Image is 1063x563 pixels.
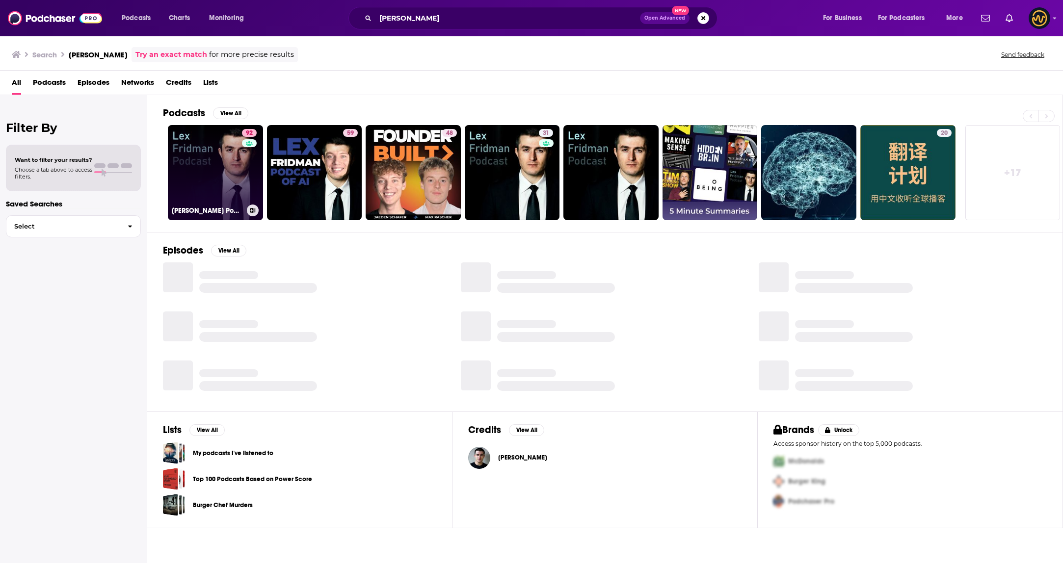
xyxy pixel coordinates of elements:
img: First Pro Logo [770,451,788,471]
span: Logged in as LowerStreet [1029,7,1050,29]
a: 20 [937,129,952,137]
a: Burger Chef Murders [163,494,185,516]
button: View All [509,424,544,436]
h3: [PERSON_NAME] [69,50,128,59]
h2: Brands [773,424,814,436]
a: EpisodesView All [163,244,246,256]
img: User Profile [1029,7,1050,29]
span: For Podcasters [878,11,925,25]
input: Search podcasts, credits, & more... [375,10,640,26]
span: New [672,6,690,15]
a: Lex Fridman [498,454,547,461]
a: 48 [442,129,457,137]
p: Access sponsor history on the top 5,000 podcasts. [773,440,1047,447]
a: 20 [860,125,956,220]
a: Show notifications dropdown [977,10,994,26]
a: 59 [267,125,362,220]
img: Second Pro Logo [770,471,788,491]
img: Podchaser - Follow, Share and Rate Podcasts [8,9,102,27]
button: Unlock [818,424,860,436]
span: Monitoring [209,11,244,25]
span: More [946,11,963,25]
a: Episodes [78,75,109,95]
h3: [PERSON_NAME] Podcast [172,206,243,215]
h2: Podcasts [163,107,205,119]
a: +17 [965,125,1061,220]
span: Burger King [788,477,825,486]
span: Want to filter your results? [15,156,92,163]
button: Send feedback [998,51,1047,59]
button: open menu [939,10,975,26]
a: Lists [203,75,218,95]
button: Select [6,215,141,237]
span: 48 [446,128,453,138]
button: open menu [816,10,874,26]
h3: Search [32,50,57,59]
span: [PERSON_NAME] [498,454,547,461]
a: 92[PERSON_NAME] Podcast [168,125,263,220]
p: Saved Searches [6,199,141,208]
span: Charts [169,11,190,25]
a: CreditsView All [468,424,544,436]
button: View All [211,245,246,256]
span: Podcasts [122,11,151,25]
h2: Credits [468,424,501,436]
a: 31 [465,125,560,220]
span: Select [6,223,120,230]
span: 92 [246,128,253,138]
a: My podcasts I've listened to [163,442,185,464]
span: Open Advanced [644,16,685,21]
button: Show profile menu [1029,7,1050,29]
a: Burger Chef Murders [193,500,253,511]
button: open menu [872,10,939,26]
a: All [12,75,21,95]
a: My podcasts I've listened to [193,448,273,459]
a: 59 [343,129,358,137]
span: for more precise results [209,49,294,60]
span: 59 [347,128,354,138]
h2: Episodes [163,244,203,256]
h2: Lists [163,424,182,436]
a: 31 [539,129,553,137]
a: 48 [366,125,461,220]
a: Try an exact match [135,49,207,60]
div: Search podcasts, credits, & more... [358,7,727,29]
a: 92 [242,129,257,137]
span: For Business [823,11,862,25]
img: Third Pro Logo [770,491,788,512]
a: Networks [121,75,154,95]
a: ListsView All [163,424,225,436]
a: Show notifications dropdown [1002,10,1017,26]
button: View All [189,424,225,436]
span: 31 [543,128,549,138]
a: Charts [162,10,196,26]
span: Choose a tab above to access filters. [15,166,92,180]
button: View All [213,107,248,119]
button: Lex FridmanLex Fridman [468,442,742,473]
img: Lex Fridman [468,447,490,469]
span: McDonalds [788,457,824,465]
button: open menu [115,10,163,26]
button: Open AdvancedNew [640,12,690,24]
button: open menu [202,10,257,26]
a: PodcastsView All [163,107,248,119]
a: Top 100 Podcasts Based on Power Score [193,474,312,485]
a: Top 100 Podcasts Based on Power Score [163,468,185,490]
h2: Filter By [6,121,141,135]
span: Podchaser Pro [788,497,834,506]
a: Podcasts [33,75,66,95]
a: Credits [166,75,191,95]
span: 20 [941,128,948,138]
